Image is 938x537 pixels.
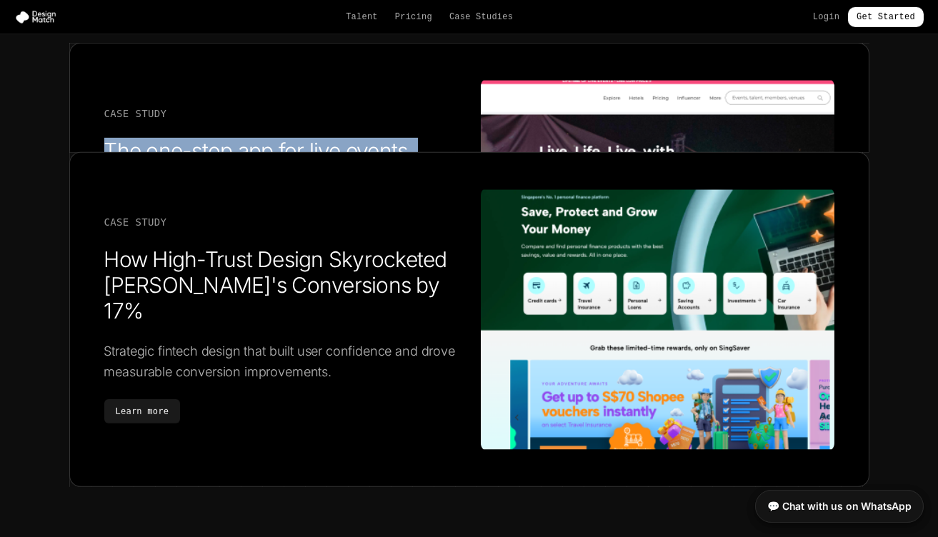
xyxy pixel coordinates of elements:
[104,246,458,323] h3: How High-Trust Design Skyrocketed [PERSON_NAME]'s Conversions by 17%
[481,78,834,343] img: The one-stop app for live events, from idea to MVP in less than 6 weeks
[104,138,458,215] h3: The one-stop app for live events, from idea to MVP in less than 6 weeks
[346,11,378,23] a: Talent
[104,215,458,229] div: Case Study
[481,187,834,452] img: How High-Trust Design Skyrocketed Singsaver's Conversions by 17%
[755,490,924,523] a: 💬 Chat with us on WhatsApp
[104,399,181,423] a: Learn more
[395,11,432,23] a: Pricing
[449,11,513,23] a: Case Studies
[813,11,839,23] a: Login
[104,106,458,121] div: Case Study
[104,341,458,383] p: Strategic fintech design that built user confidence and drove measurable conversion improvements.
[14,10,63,24] img: Design Match
[848,7,924,27] a: Get Started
